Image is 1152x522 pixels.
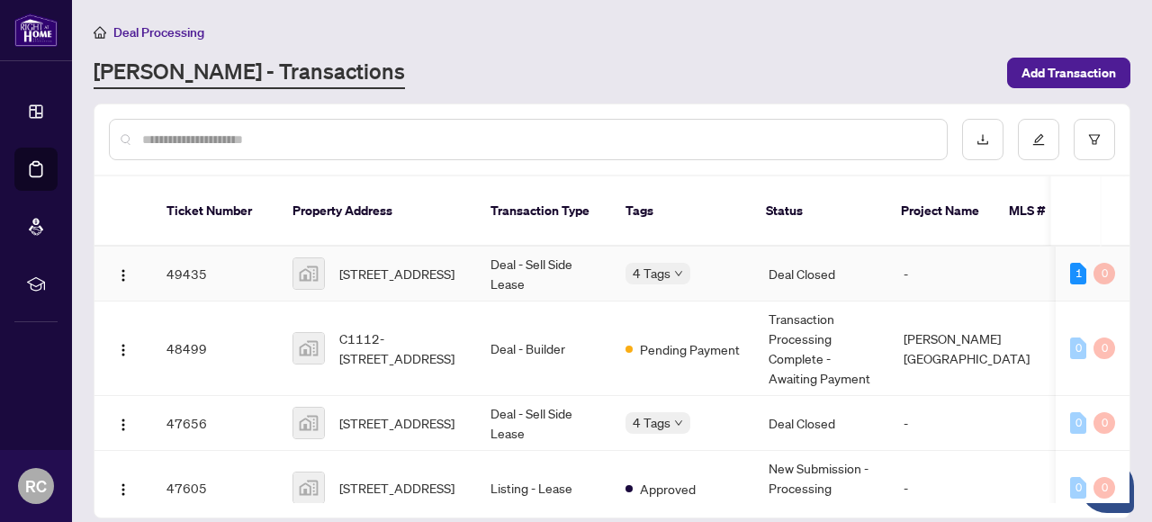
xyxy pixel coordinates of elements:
[293,408,324,438] img: thumbnail-img
[1093,412,1115,434] div: 0
[674,269,683,278] span: down
[152,176,278,247] th: Ticket Number
[889,396,1044,451] td: -
[14,13,58,47] img: logo
[109,259,138,288] button: Logo
[1070,412,1086,434] div: 0
[25,473,47,499] span: RC
[94,26,106,39] span: home
[476,301,611,396] td: Deal - Builder
[633,412,670,433] span: 4 Tags
[1007,58,1130,88] button: Add Transaction
[116,482,130,497] img: Logo
[640,339,740,359] span: Pending Payment
[1032,133,1045,146] span: edit
[886,176,994,247] th: Project Name
[152,396,278,451] td: 47656
[640,479,696,499] span: Approved
[889,301,1044,396] td: [PERSON_NAME][GEOGRAPHIC_DATA]
[339,328,462,368] span: C1112-[STREET_ADDRESS]
[116,268,130,283] img: Logo
[339,478,454,498] span: [STREET_ADDRESS]
[152,247,278,301] td: 49435
[1018,119,1059,160] button: edit
[962,119,1003,160] button: download
[339,413,454,433] span: [STREET_ADDRESS]
[754,247,889,301] td: Deal Closed
[109,473,138,502] button: Logo
[293,333,324,364] img: thumbnail-img
[94,57,405,89] a: [PERSON_NAME] - Transactions
[1088,133,1101,146] span: filter
[113,24,204,40] span: Deal Processing
[109,409,138,437] button: Logo
[1093,337,1115,359] div: 0
[116,343,130,357] img: Logo
[1074,119,1115,160] button: filter
[633,263,670,283] span: 4 Tags
[339,264,454,283] span: [STREET_ADDRESS]
[1070,263,1086,284] div: 1
[751,176,886,247] th: Status
[1070,477,1086,499] div: 0
[476,247,611,301] td: Deal - Sell Side Lease
[476,176,611,247] th: Transaction Type
[278,176,476,247] th: Property Address
[674,418,683,427] span: down
[293,472,324,503] img: thumbnail-img
[152,301,278,396] td: 48499
[889,247,1044,301] td: -
[293,258,324,289] img: thumbnail-img
[1093,263,1115,284] div: 0
[476,396,611,451] td: Deal - Sell Side Lease
[994,176,1102,247] th: MLS #
[976,133,989,146] span: download
[754,396,889,451] td: Deal Closed
[611,176,751,247] th: Tags
[116,418,130,432] img: Logo
[1070,337,1086,359] div: 0
[109,334,138,363] button: Logo
[1093,477,1115,499] div: 0
[754,301,889,396] td: Transaction Processing Complete - Awaiting Payment
[1021,58,1116,87] span: Add Transaction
